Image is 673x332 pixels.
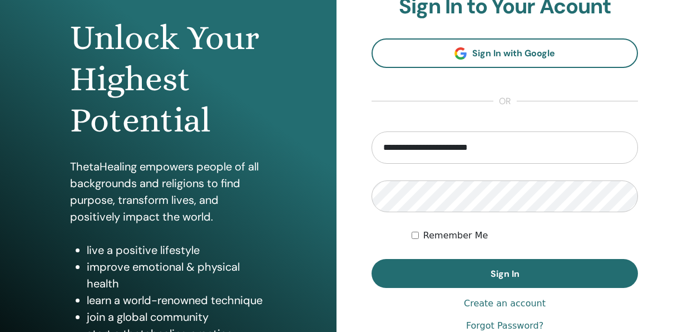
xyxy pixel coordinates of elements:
[423,229,488,242] label: Remember Me
[412,229,638,242] div: Keep me authenticated indefinitely or until I manually logout
[87,309,266,325] li: join a global community
[70,17,266,141] h1: Unlock Your Highest Potential
[70,158,266,225] p: ThetaHealing empowers people of all backgrounds and religions to find purpose, transform lives, a...
[87,242,266,258] li: live a positive lifestyle
[493,95,517,108] span: or
[372,38,638,68] a: Sign In with Google
[87,258,266,292] li: improve emotional & physical health
[87,292,266,309] li: learn a world-renowned technique
[472,47,555,59] span: Sign In with Google
[491,268,519,280] span: Sign In
[372,259,638,288] button: Sign In
[464,297,546,310] a: Create an account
